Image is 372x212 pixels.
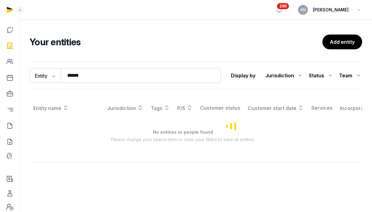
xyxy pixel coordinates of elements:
[231,71,255,80] p: Display by
[339,71,362,80] div: Team
[300,8,306,12] span: AN
[298,5,308,15] button: AN
[30,68,61,83] button: Entity
[265,71,304,80] div: Jurisdiction
[277,3,289,9] span: 285
[322,35,362,49] a: Add entity
[309,71,334,80] div: Status
[30,36,322,47] h2: Your entities
[313,6,349,14] span: [PERSON_NAME]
